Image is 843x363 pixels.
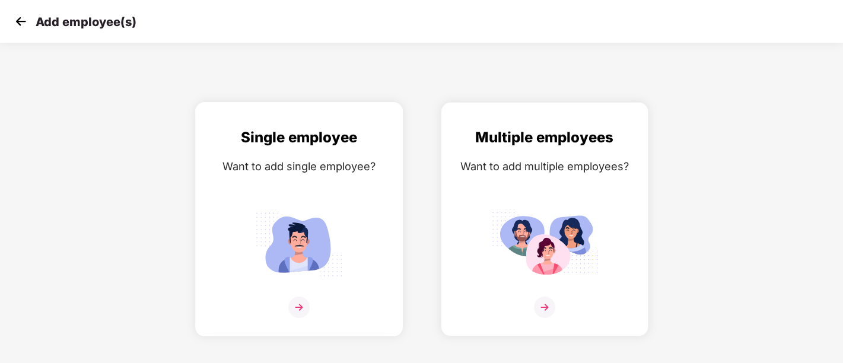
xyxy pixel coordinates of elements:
[491,207,598,281] img: svg+xml;base64,PHN2ZyB4bWxucz0iaHR0cDovL3d3dy53My5vcmcvMjAwMC9zdmciIGlkPSJNdWx0aXBsZV9lbXBsb3llZS...
[208,126,390,149] div: Single employee
[288,297,310,318] img: svg+xml;base64,PHN2ZyB4bWxucz0iaHR0cDovL3d3dy53My5vcmcvMjAwMC9zdmciIHdpZHRoPSIzNiIgaGVpZ2h0PSIzNi...
[12,12,30,30] img: svg+xml;base64,PHN2ZyB4bWxucz0iaHR0cDovL3d3dy53My5vcmcvMjAwMC9zdmciIHdpZHRoPSIzMCIgaGVpZ2h0PSIzMC...
[453,126,636,149] div: Multiple employees
[453,158,636,175] div: Want to add multiple employees?
[36,15,136,29] p: Add employee(s)
[246,207,352,281] img: svg+xml;base64,PHN2ZyB4bWxucz0iaHR0cDovL3d3dy53My5vcmcvMjAwMC9zdmciIGlkPSJTaW5nbGVfZW1wbG95ZWUiIH...
[208,158,390,175] div: Want to add single employee?
[534,297,555,318] img: svg+xml;base64,PHN2ZyB4bWxucz0iaHR0cDovL3d3dy53My5vcmcvMjAwMC9zdmciIHdpZHRoPSIzNiIgaGVpZ2h0PSIzNi...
